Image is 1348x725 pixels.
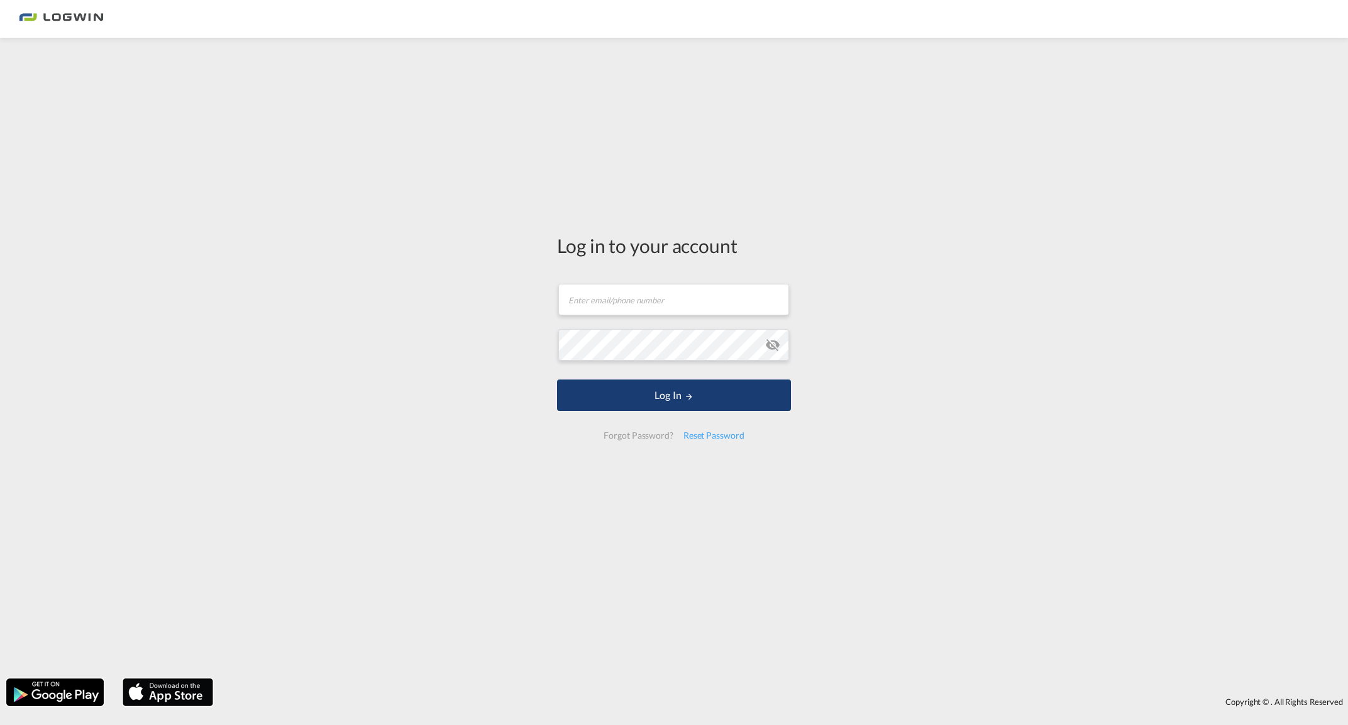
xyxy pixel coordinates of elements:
[19,5,104,33] img: bc73a0e0d8c111efacd525e4c8ad7d32.png
[558,284,789,315] input: Enter email/phone number
[557,379,791,411] button: LOGIN
[765,337,780,352] md-icon: icon-eye-off
[121,677,214,707] img: apple.png
[5,677,105,707] img: google.png
[678,424,749,447] div: Reset Password
[557,232,791,259] div: Log in to your account
[599,424,678,447] div: Forgot Password?
[219,691,1348,712] div: Copyright © . All Rights Reserved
